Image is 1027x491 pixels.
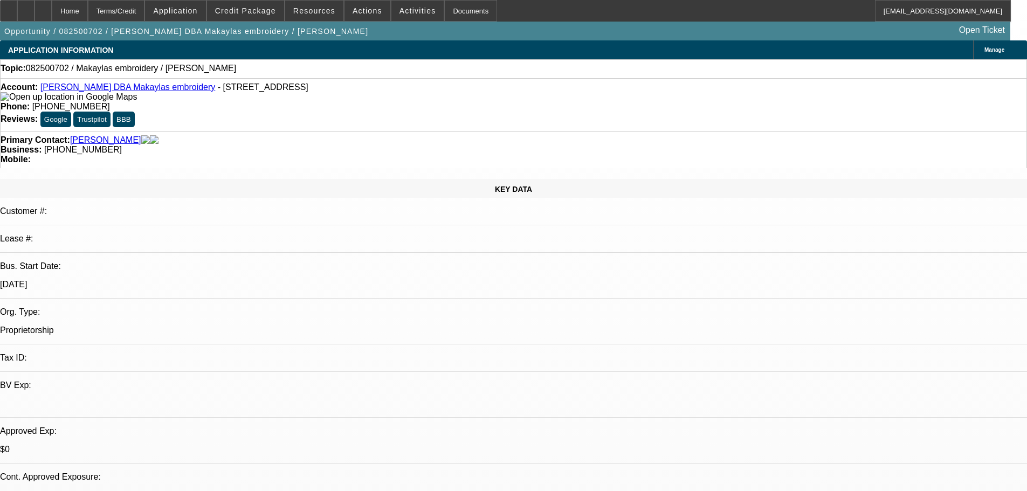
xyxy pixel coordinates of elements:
span: Activities [399,6,436,15]
button: Application [145,1,205,21]
strong: Mobile: [1,155,31,164]
span: Actions [353,6,382,15]
strong: Account: [1,82,38,92]
strong: Business: [1,145,42,154]
a: Open Ticket [955,21,1009,39]
button: Actions [344,1,390,21]
span: [PHONE_NUMBER] [44,145,122,154]
img: linkedin-icon.png [150,135,158,145]
span: Credit Package [215,6,276,15]
a: [PERSON_NAME] [70,135,141,145]
button: Credit Package [207,1,284,21]
span: [PHONE_NUMBER] [32,102,110,111]
button: Trustpilot [73,112,110,127]
span: Application [153,6,197,15]
button: Activities [391,1,444,21]
strong: Topic: [1,64,26,73]
button: Resources [285,1,343,21]
button: Google [40,112,71,127]
a: [PERSON_NAME] DBA Makaylas embroidery [40,82,216,92]
span: 082500702 / Makaylas embroidery / [PERSON_NAME] [26,64,236,73]
span: Opportunity / 082500702 / [PERSON_NAME] DBA Makaylas embroidery / [PERSON_NAME] [4,27,368,36]
span: APPLICATION INFORMATION [8,46,113,54]
a: View Google Maps [1,92,137,101]
img: Open up location in Google Maps [1,92,137,102]
span: KEY DATA [495,185,532,193]
strong: Phone: [1,102,30,111]
img: facebook-icon.png [141,135,150,145]
strong: Reviews: [1,114,38,123]
strong: Primary Contact: [1,135,70,145]
button: BBB [113,112,135,127]
span: Resources [293,6,335,15]
span: Manage [984,47,1004,53]
span: - [STREET_ADDRESS] [218,82,308,92]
